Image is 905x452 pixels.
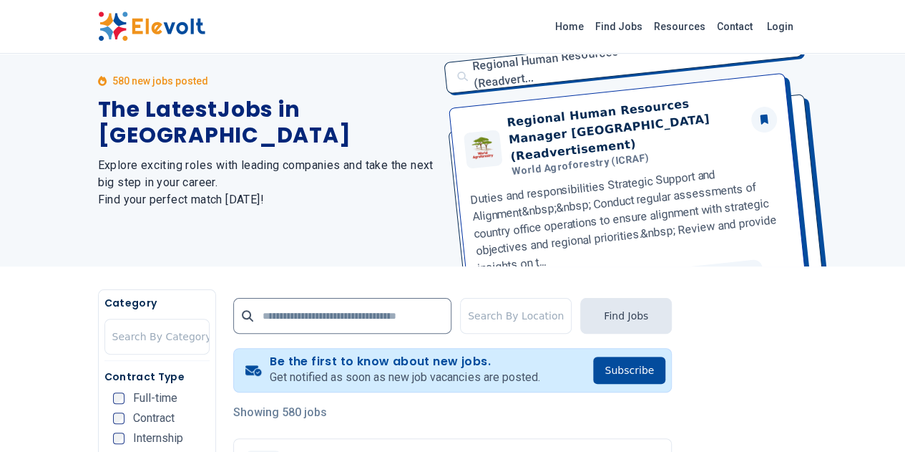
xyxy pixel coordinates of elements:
h4: Be the first to know about new jobs. [270,355,539,369]
h2: Explore exciting roles with leading companies and take the next big step in your career. Find you... [98,157,436,208]
a: Contact [711,15,758,38]
span: Full-time [133,393,177,404]
a: Find Jobs [590,15,648,38]
input: Full-time [113,393,124,404]
img: Elevolt [98,11,205,42]
input: Contract [113,413,124,424]
p: 580 new jobs posted [112,74,208,88]
span: Internship [133,433,183,444]
button: Find Jobs [580,298,672,334]
h5: Contract Type [104,370,210,384]
a: Login [758,12,802,41]
h1: The Latest Jobs in [GEOGRAPHIC_DATA] [98,97,436,148]
a: Home [549,15,590,38]
p: Showing 580 jobs [233,404,672,421]
iframe: Chat Widget [833,383,905,452]
input: Internship [113,433,124,444]
h5: Category [104,296,210,310]
button: Subscribe [593,357,665,384]
p: Get notified as soon as new job vacancies are posted. [270,369,539,386]
a: Resources [648,15,711,38]
span: Contract [133,413,175,424]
